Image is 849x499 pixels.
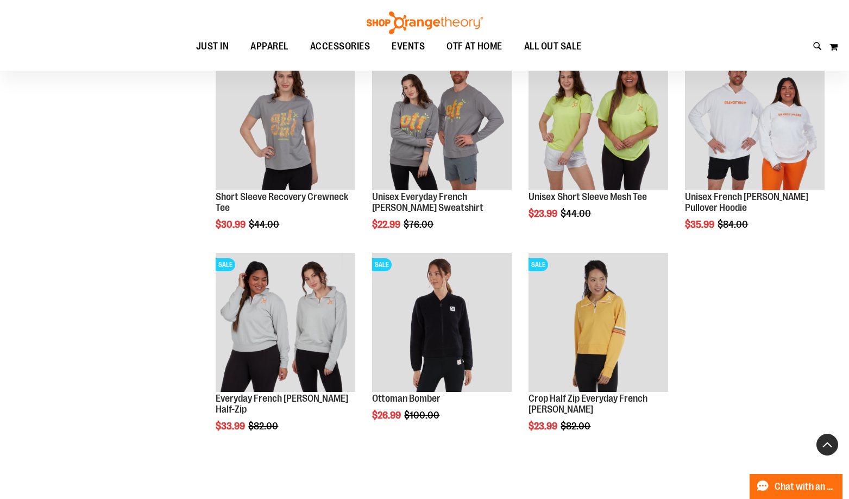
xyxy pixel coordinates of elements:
span: $33.99 [216,421,247,432]
div: product [367,247,517,448]
a: Product image for Crop Half Zip Everyday French Terry PulloverSALE [529,253,668,394]
span: $82.00 [248,421,280,432]
span: ACCESSORIES [310,34,370,59]
a: Unisex French [PERSON_NAME] Pullover Hoodie [685,191,808,213]
div: product [210,247,361,459]
span: $23.99 [529,208,559,219]
span: $100.00 [404,410,441,421]
span: $23.99 [529,421,559,432]
span: $76.00 [404,219,435,230]
a: Everyday French [PERSON_NAME] Half-Zip [216,393,348,415]
img: Product image for Crop Half Zip Everyday French Terry Pullover [529,253,668,392]
span: SALE [529,258,548,271]
span: Chat with an Expert [775,482,836,492]
span: $44.00 [561,208,593,219]
span: SALE [216,258,235,271]
div: product [367,46,517,258]
a: Unisex Everyday French [PERSON_NAME] Sweatshirt [372,191,483,213]
a: Short Sleeve Recovery Crewneck Tee primary imageSALE [216,51,355,192]
button: Back To Top [816,434,838,456]
span: EVENTS [392,34,425,59]
div: product [523,247,674,459]
a: Product image for Unisex Short Sleeve Mesh TeeSALE [529,51,668,192]
img: Product image for Unisex Short Sleeve Mesh Tee [529,51,668,191]
img: Shop Orangetheory [365,11,485,34]
span: $30.99 [216,219,247,230]
a: Ottoman Bomber [372,393,441,404]
span: OTF AT HOME [446,34,502,59]
div: product [210,46,361,258]
a: Product image for Ottoman BomberSALE [372,253,512,394]
img: Product image for Everyday French Terry 1/2 Zip [216,253,355,392]
span: ALL OUT SALE [524,34,582,59]
a: Product image for Unisex French Terry Pullover HoodieSALE [685,51,825,192]
a: Unisex Short Sleeve Mesh Tee [529,191,647,202]
a: Short Sleeve Recovery Crewneck Tee [216,191,348,213]
img: Product image for Unisex Everyday French Terry Crewneck Sweatshirt [372,51,512,191]
div: product [680,46,830,258]
span: $26.99 [372,410,403,421]
div: product [523,46,674,247]
span: $35.99 [685,219,716,230]
a: Crop Half Zip Everyday French [PERSON_NAME] [529,393,647,415]
button: Chat with an Expert [750,474,843,499]
img: Short Sleeve Recovery Crewneck Tee primary image [216,51,355,191]
span: $82.00 [561,421,592,432]
span: SALE [372,258,392,271]
span: $84.00 [718,219,750,230]
span: JUST IN [196,34,229,59]
span: $22.99 [372,219,402,230]
img: Product image for Ottoman Bomber [372,253,512,392]
a: Product image for Unisex Everyday French Terry Crewneck SweatshirtSALE [372,51,512,192]
span: APPAREL [250,34,288,59]
span: $44.00 [249,219,281,230]
img: Product image for Unisex French Terry Pullover Hoodie [685,51,825,191]
a: Product image for Everyday French Terry 1/2 ZipSALE [216,253,355,394]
